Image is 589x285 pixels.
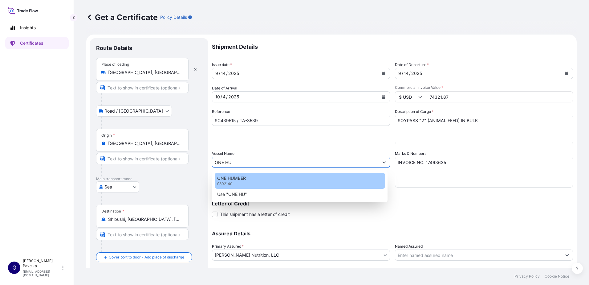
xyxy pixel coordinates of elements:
div: / [226,93,228,101]
label: Reference [212,109,230,115]
button: Select transport [96,181,139,192]
p: Certificates [20,40,43,46]
span: Issue date [212,62,232,68]
div: Suggestions [215,173,385,200]
span: Date of Arrival [212,85,237,91]
span: Date of Departure [395,62,429,68]
div: month, [215,93,221,101]
input: Text to appear on certificate [96,153,189,164]
div: / [402,70,403,77]
label: Named Assured [395,243,423,250]
label: Description of Cargo [395,109,433,115]
p: Letter of Credit [212,201,573,206]
p: Get a Certificate [86,12,158,22]
div: / [226,70,228,77]
p: Route Details [96,44,132,52]
input: Enter amount [426,91,573,102]
div: Destination [101,209,124,214]
input: Assured Name [395,250,562,261]
input: Text to appear on certificate [96,229,189,240]
p: Main transport mode [96,176,202,181]
input: Text to appear on certificate [96,82,189,93]
div: month, [215,70,219,77]
textarea: INVOICE NO. 17463635 [395,157,573,188]
p: Cookie Notice [545,274,569,279]
button: Calendar [562,68,571,78]
span: [PERSON_NAME] Nutrition, LLC [215,252,279,258]
div: / [221,93,222,101]
p: Privacy Policy [514,274,540,279]
input: Enter booking reference [212,115,390,126]
button: Calendar [379,92,388,102]
div: year, [411,70,423,77]
button: Show suggestions [379,157,390,168]
button: Select transport [96,105,172,117]
span: G [12,265,16,271]
input: Type to search vessel name or IMO [212,157,379,168]
p: Insights [20,25,36,31]
span: Commercial Invoice Value [395,85,573,90]
span: Primary Assured [212,243,244,250]
span: Road / [GEOGRAPHIC_DATA] [104,108,163,114]
div: month, [398,70,402,77]
p: ONE HUMBER [217,175,246,181]
div: year, [228,70,240,77]
div: / [409,70,411,77]
span: Sea [104,184,112,190]
p: Use "ONE HU" [217,191,247,197]
label: Vessel Name [212,151,234,157]
p: [PERSON_NAME] Pavelka [23,258,61,268]
div: year, [228,93,240,101]
p: 9302140 [217,181,233,186]
button: Calendar [379,68,388,78]
div: / [219,70,220,77]
div: Origin [101,133,115,138]
textarea: SOYPASS "2" (ANIMAL FEED) IN BULK [395,115,573,144]
div: Place of loading [101,62,129,67]
input: Place of loading [108,69,181,76]
span: This shipment has a letter of credit [220,211,290,217]
span: Cover port to door - Add place of discharge [109,254,184,260]
p: Assured Details [212,231,573,236]
div: day, [220,70,226,77]
button: Show suggestions [562,250,573,261]
input: Destination [108,216,181,222]
p: Shipment Details [212,38,573,56]
div: day, [222,93,226,101]
label: Marks & Numbers [395,151,426,157]
div: day, [403,70,409,77]
p: [EMAIL_ADDRESS][DOMAIN_NAME] [23,270,61,277]
input: Origin [108,140,181,147]
p: Policy Details [160,14,187,20]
